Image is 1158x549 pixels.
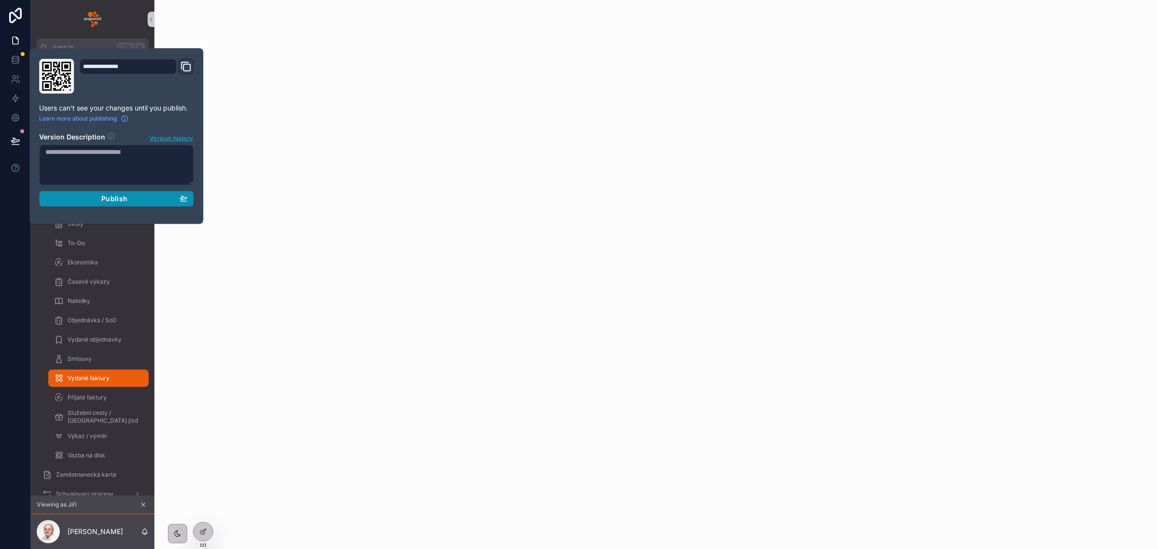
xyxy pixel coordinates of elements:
[68,239,85,247] span: To-Do
[48,292,149,310] a: Nabídky
[101,194,127,203] span: Publish
[80,59,193,94] div: Domain and Custom Link
[39,103,193,113] p: Users can't see your changes until you publish.
[117,42,134,52] span: Ctrl
[48,427,149,445] a: Výkaz / výměr
[68,452,105,459] span: Vazba na disk
[37,466,149,483] a: Zaměstnanecká karta
[136,43,144,51] span: K
[48,447,149,464] a: Vazba na disk
[48,273,149,290] a: Časové výkazy
[48,350,149,368] a: Smlouvy
[48,254,149,271] a: Ekonomika
[56,490,113,498] span: Schvalovací procesy
[68,394,107,401] span: Přijaté faktury
[68,316,117,324] span: Objednávka / SoD
[48,408,149,425] a: Služební cesty / [GEOGRAPHIC_DATA] jízd
[37,39,149,56] button: Jump to...CtrlK
[84,12,101,27] img: App logo
[48,389,149,406] a: Přijaté faktury
[68,527,123,536] p: [PERSON_NAME]
[48,331,149,348] a: Vydané objednávky
[56,471,116,479] span: Zaměstnanecká karta
[39,132,105,143] h2: Version Description
[150,133,193,142] span: Version history
[48,234,149,252] a: To-Do
[37,485,149,503] a: Schvalovací procesy
[68,220,83,228] span: Úkoly
[68,278,110,286] span: Časové výkazy
[39,115,128,123] a: Learn more about publishing
[48,370,149,387] a: Vydané faktury
[68,355,92,363] span: Smlouvy
[31,56,154,495] div: scrollable content
[37,501,77,508] span: Viewing as Jiří
[149,132,193,143] button: Version history
[68,374,110,382] span: Vydané faktury
[68,432,108,440] span: Výkaz / výměr
[68,259,98,266] span: Ekonomika
[39,115,117,123] span: Learn more about publishing
[52,43,113,51] span: Jump to...
[48,215,149,233] a: Úkoly
[68,297,90,305] span: Nabídky
[68,336,122,343] span: Vydané objednávky
[48,312,149,329] a: Objednávka / SoD
[39,191,193,206] button: Publish
[68,409,139,425] span: Služební cesty / [GEOGRAPHIC_DATA] jízd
